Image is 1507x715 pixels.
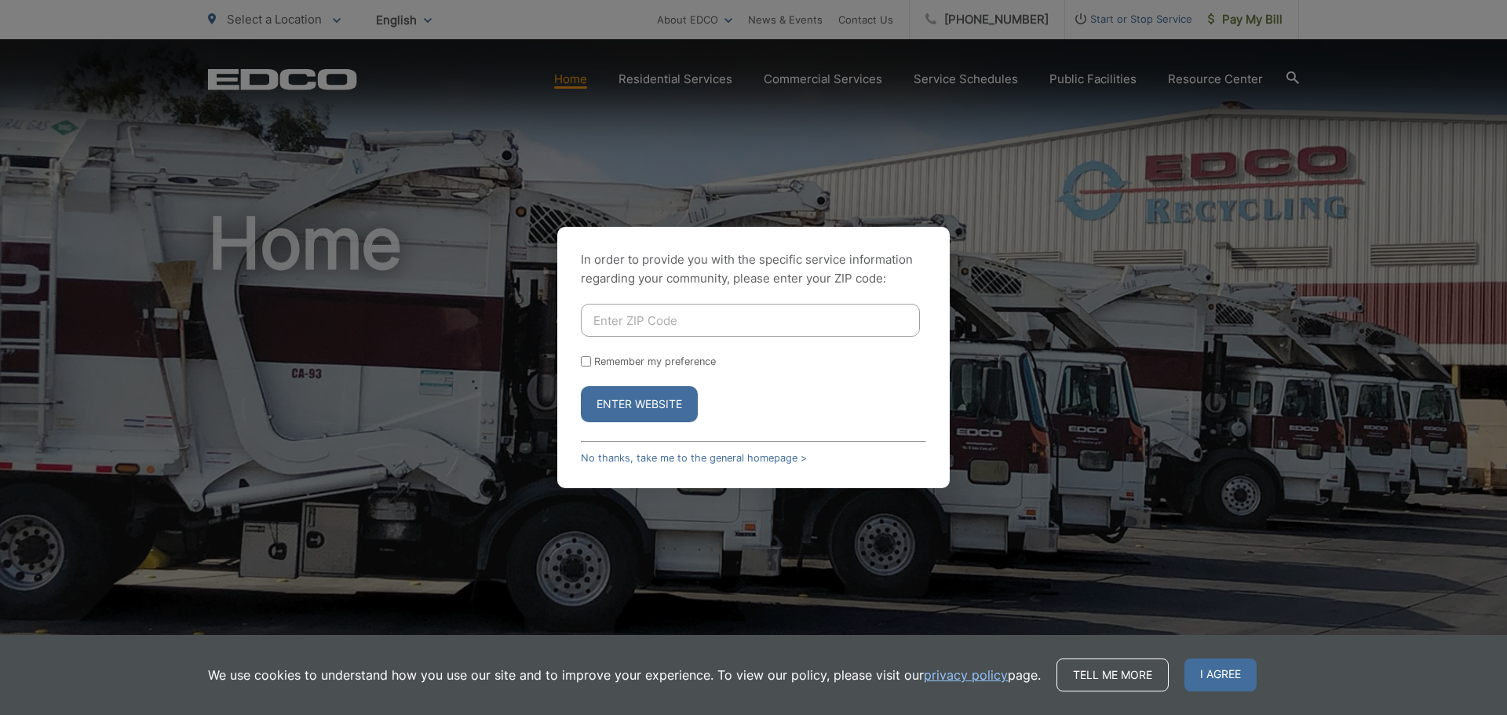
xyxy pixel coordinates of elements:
[1184,658,1257,691] span: I agree
[581,304,920,337] input: Enter ZIP Code
[581,452,807,464] a: No thanks, take me to the general homepage >
[581,386,698,422] button: Enter Website
[581,250,926,288] p: In order to provide you with the specific service information regarding your community, please en...
[594,356,716,367] label: Remember my preference
[208,666,1041,684] p: We use cookies to understand how you use our site and to improve your experience. To view our pol...
[924,666,1008,684] a: privacy policy
[1056,658,1169,691] a: Tell me more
